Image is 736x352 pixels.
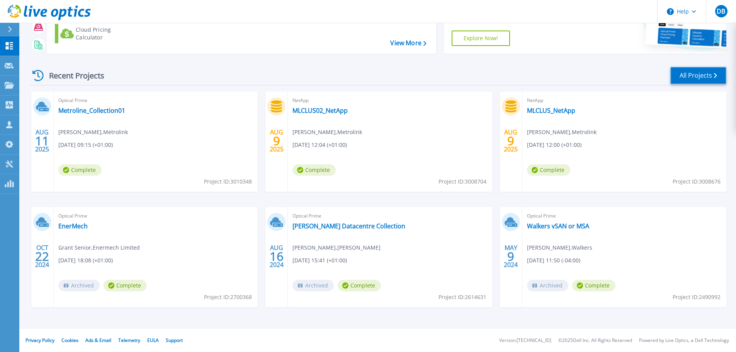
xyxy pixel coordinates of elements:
[292,164,336,176] span: Complete
[572,280,615,291] span: Complete
[58,256,113,265] span: [DATE] 18:08 (+01:00)
[292,222,405,230] a: [PERSON_NAME] Datacentre Collection
[58,96,253,105] span: Optical Prime
[338,280,381,291] span: Complete
[507,138,514,144] span: 9
[273,138,280,144] span: 9
[503,242,518,270] div: MAY 2024
[35,253,49,260] span: 22
[673,293,721,301] span: Project ID: 2490992
[527,256,580,265] span: [DATE] 11:50 (-04:00)
[292,280,334,291] span: Archived
[390,39,426,47] a: View More
[452,31,510,46] a: Explore Now!
[118,337,140,343] a: Telemetry
[58,107,125,114] a: Metroline_Collection01
[58,243,140,252] span: Grant Senior , Enermech Limited
[35,127,49,155] div: AUG 2025
[147,337,159,343] a: EULA
[58,141,113,149] span: [DATE] 09:15 (+01:00)
[270,253,284,260] span: 16
[204,293,252,301] span: Project ID: 2700368
[673,177,721,186] span: Project ID: 3008676
[104,280,147,291] span: Complete
[717,8,725,14] span: DB
[35,242,49,270] div: OCT 2024
[292,141,347,149] span: [DATE] 12:04 (+01:00)
[527,243,592,252] span: [PERSON_NAME] , Walkers
[527,280,568,291] span: Archived
[558,338,632,343] li: © 2025 Dell Inc. All Rights Reserved
[292,107,348,114] a: MLCLUS02_NetApp
[292,212,487,220] span: Optical Prime
[503,127,518,155] div: AUG 2025
[439,177,486,186] span: Project ID: 3008704
[58,280,100,291] span: Archived
[670,67,726,84] a: All Projects
[269,127,284,155] div: AUG 2025
[527,164,570,176] span: Complete
[269,242,284,270] div: AUG 2024
[204,177,252,186] span: Project ID: 3010348
[58,212,253,220] span: Optical Prime
[292,256,347,265] span: [DATE] 15:41 (+01:00)
[507,253,514,260] span: 9
[76,26,138,41] div: Cloud Pricing Calculator
[527,212,722,220] span: Optical Prime
[527,141,581,149] span: [DATE] 12:00 (+01:00)
[292,243,381,252] span: [PERSON_NAME] , [PERSON_NAME]
[58,128,128,136] span: [PERSON_NAME] , Metrolink
[35,138,49,144] span: 11
[292,128,362,136] span: [PERSON_NAME] , Metrolink
[527,96,722,105] span: NetApp
[85,337,111,343] a: Ads & Email
[639,338,729,343] li: Powered by Live Optics, a Dell Technology
[55,24,141,43] a: Cloud Pricing Calculator
[499,338,551,343] li: Version: [TECHNICAL_ID]
[166,337,183,343] a: Support
[58,222,88,230] a: EnerMech
[292,96,487,105] span: NetApp
[439,293,486,301] span: Project ID: 2614631
[527,128,597,136] span: [PERSON_NAME] , Metrolink
[30,66,115,85] div: Recent Projects
[61,337,78,343] a: Cookies
[527,222,589,230] a: Walkers vSAN or MSA
[527,107,575,114] a: MLCLUS_NetApp
[25,337,54,343] a: Privacy Policy
[58,164,102,176] span: Complete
